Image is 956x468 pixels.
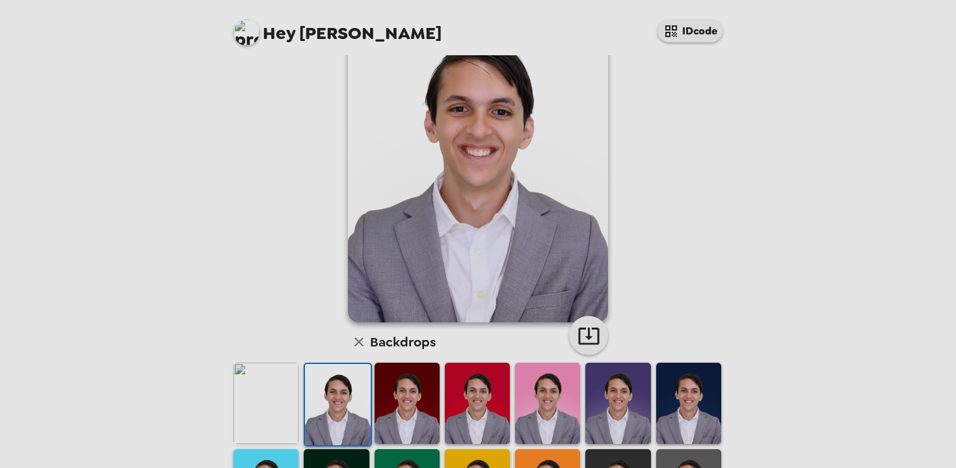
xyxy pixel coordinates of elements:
[263,21,295,45] span: Hey
[233,13,442,42] span: [PERSON_NAME]
[233,19,259,45] img: profile pic
[370,331,436,352] h6: Backdrops
[233,363,299,444] img: Original
[657,19,723,42] button: IDcode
